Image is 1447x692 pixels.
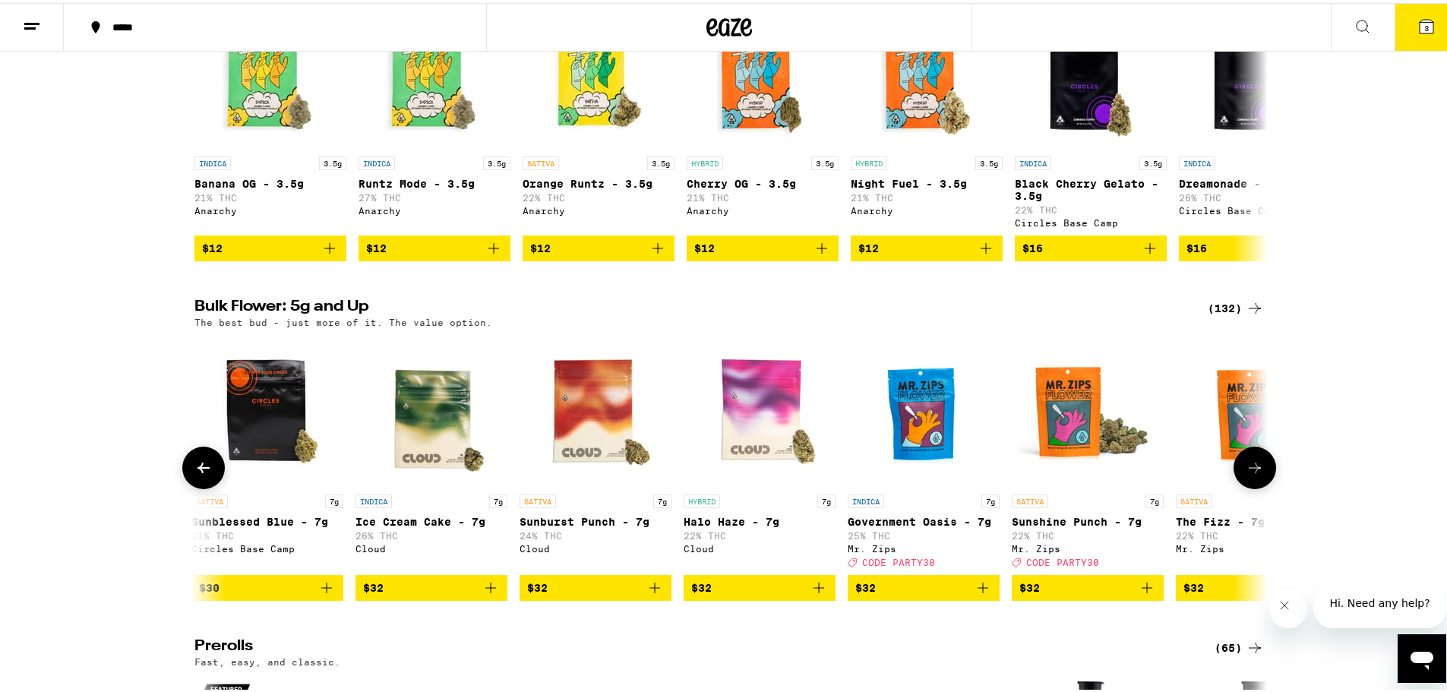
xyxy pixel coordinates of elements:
[687,190,839,200] p: 21% THC
[1183,579,1204,591] span: $32
[523,232,675,258] button: Add to bag
[647,153,675,167] p: 3.5g
[194,175,346,187] p: Banana OG - 3.5g
[1012,332,1164,572] a: Open page for Sunshine Punch - 7g from Mr. Zips
[855,579,876,591] span: $32
[1424,21,1429,30] span: 3
[520,572,671,598] button: Add to bag
[1015,232,1167,258] button: Add to bag
[1179,153,1215,167] p: INDICA
[325,491,343,505] p: 7g
[848,528,1000,538] p: 25% THC
[687,153,723,167] p: HYBRID
[1186,239,1207,251] span: $16
[848,513,1000,525] p: Government Oasis - 7g
[1176,528,1328,538] p: 22% THC
[1176,513,1328,525] p: The Fizz - 7g
[355,513,507,525] p: Ice Cream Cake - 7g
[1012,491,1048,505] p: SATIVA
[191,332,343,572] a: Open page for Sunblessed Blue - 7g from Circles Base Camp
[848,332,1000,484] img: Mr. Zips - Government Oasis - 7g
[359,232,510,258] button: Add to bag
[684,528,836,538] p: 22% THC
[194,232,346,258] button: Add to bag
[1176,332,1328,484] img: Mr. Zips - The Fizz - 7g
[520,332,671,484] img: Cloud - Sunburst Punch - 7g
[1398,631,1446,680] iframe: Button to launch messaging window
[1145,491,1164,505] p: 7g
[1179,232,1331,258] button: Add to bag
[191,541,343,551] div: Circles Base Camp
[1015,175,1167,199] p: Black Cherry Gelato - 3.5g
[191,491,228,505] p: SATIVA
[194,153,231,167] p: INDICA
[191,332,343,484] img: Circles Base Camp - Sunblessed Blue - 7g
[355,528,507,538] p: 26% THC
[1022,239,1043,251] span: $16
[687,203,839,213] div: Anarchy
[520,513,671,525] p: Sunburst Punch - 7g
[848,491,884,505] p: INDICA
[694,239,715,251] span: $12
[359,175,510,187] p: Runtz Mode - 3.5g
[1208,296,1264,314] a: (132)
[848,332,1000,572] a: Open page for Government Oasis - 7g from Mr. Zips
[1215,636,1264,654] a: (65)
[355,491,392,505] p: INDICA
[202,239,223,251] span: $12
[359,153,395,167] p: INDICA
[851,175,1003,187] p: Night Fuel - 3.5g
[684,332,836,572] a: Open page for Halo Haze - 7g from Cloud
[851,153,887,167] p: HYBRID
[858,239,879,251] span: $12
[1313,583,1446,625] iframe: Message from company
[523,153,559,167] p: SATIVA
[851,232,1003,258] button: Add to bag
[194,636,1190,654] h2: Prerolls
[355,332,507,484] img: Cloud - Ice Cream Cake - 7g
[530,239,551,251] span: $12
[199,579,220,591] span: $30
[1176,541,1328,551] div: Mr. Zips
[366,239,387,251] span: $12
[520,491,556,505] p: SATIVA
[194,314,492,324] p: The best bud - just more of it. The value option.
[851,190,1003,200] p: 21% THC
[687,232,839,258] button: Add to bag
[194,654,340,664] p: Fast, easy, and classic.
[483,153,510,167] p: 3.5g
[1015,215,1167,225] div: Circles Base Camp
[684,513,836,525] p: Halo Haze - 7g
[520,528,671,538] p: 24% THC
[191,528,343,538] p: 21% THC
[1026,555,1099,564] span: CODE PARTY30
[1179,190,1331,200] p: 26% THC
[1176,332,1328,572] a: Open page for The Fizz - 7g from Mr. Zips
[684,541,836,551] div: Cloud
[523,175,675,187] p: Orange Runtz - 3.5g
[523,203,675,213] div: Anarchy
[848,541,1000,551] div: Mr. Zips
[653,491,671,505] p: 7g
[691,579,712,591] span: $32
[1179,203,1331,213] div: Circles Base Camp
[489,491,507,505] p: 7g
[363,579,384,591] span: $32
[1179,175,1331,187] p: Dreamonade - 3.5g
[851,203,1003,213] div: Anarchy
[319,153,346,167] p: 3.5g
[359,190,510,200] p: 27% THC
[862,555,935,564] span: CODE PARTY30
[975,153,1003,167] p: 3.5g
[1269,587,1307,625] iframe: Close message
[1019,579,1040,591] span: $32
[1012,572,1164,598] button: Add to bag
[194,190,346,200] p: 21% THC
[811,153,839,167] p: 3.5g
[1012,513,1164,525] p: Sunshine Punch - 7g
[194,296,1190,314] h2: Bulk Flower: 5g and Up
[684,332,836,484] img: Cloud - Halo Haze - 7g
[359,203,510,213] div: Anarchy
